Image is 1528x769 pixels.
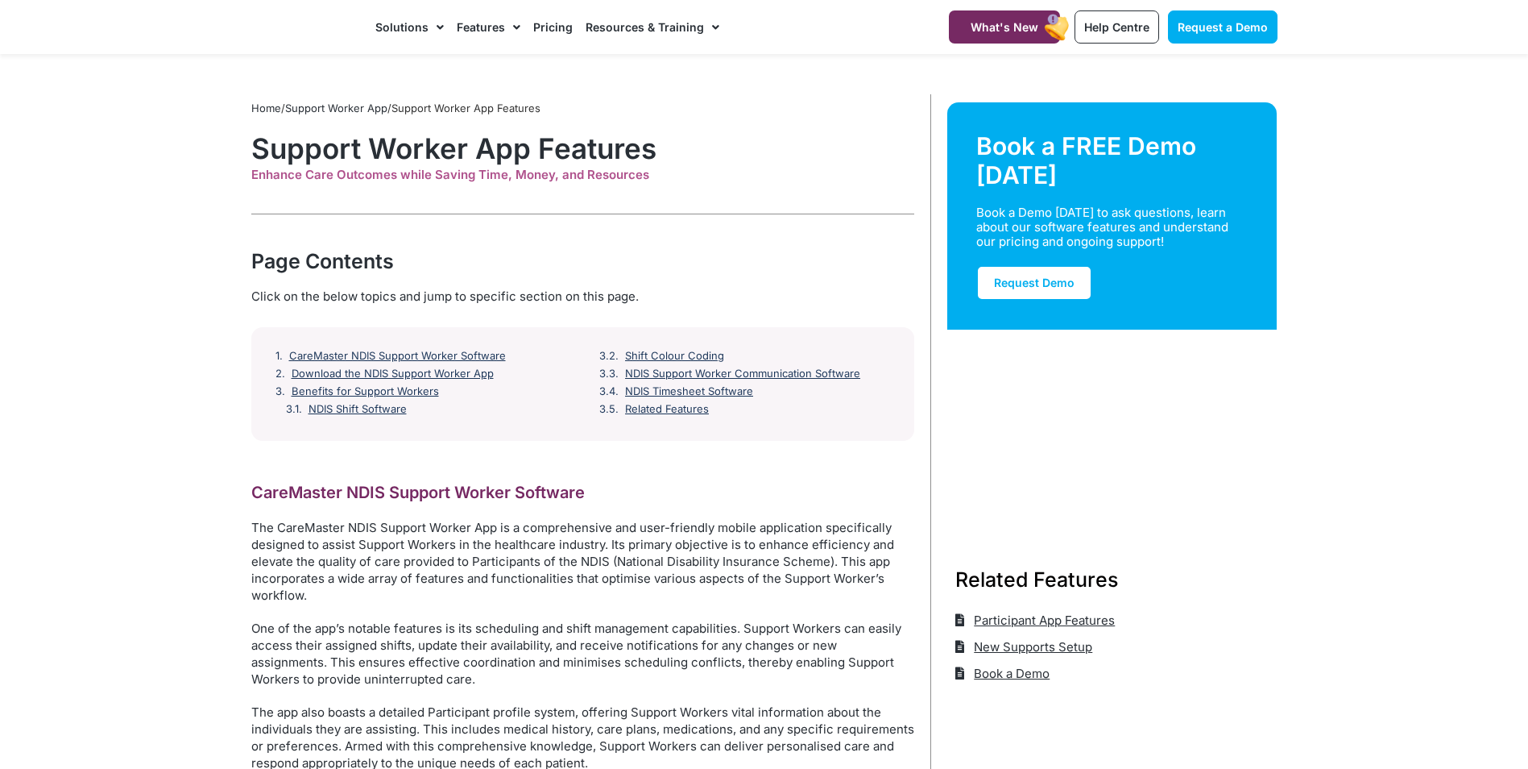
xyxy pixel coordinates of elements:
[970,607,1115,634] span: Participant App Features
[251,131,914,165] h1: Support Worker App Features
[947,330,1277,526] img: Support Worker and NDIS Participant out for a coffee.
[251,15,360,39] img: CareMaster Logo
[251,482,914,503] h2: CareMaster NDIS Support Worker Software
[955,660,1050,687] a: Book a Demo
[976,131,1248,189] div: Book a FREE Demo [DATE]
[625,350,724,363] a: Shift Colour Coding
[285,102,387,114] a: Support Worker App
[251,247,914,276] div: Page Contents
[1168,10,1277,44] a: Request a Demo
[971,20,1038,34] span: What's New
[289,350,506,363] a: CareMaster NDIS Support Worker Software
[251,102,540,114] span: / /
[251,519,914,604] p: The CareMaster NDIS Support Worker App is a comprehensive and user-friendly mobile application sp...
[955,607,1116,634] a: Participant App Features
[292,368,494,380] a: Download the NDIS Support Worker App
[292,385,439,398] a: Benefits for Support Workers
[1178,20,1268,34] span: Request a Demo
[949,10,1060,44] a: What's New
[251,102,281,114] a: Home
[1075,10,1159,44] a: Help Centre
[251,620,914,688] p: One of the app’s notable features is its scheduling and shift management capabilities. Support Wo...
[308,403,407,416] a: NDIS Shift Software
[970,660,1050,687] span: Book a Demo
[970,634,1092,660] span: New Supports Setup
[994,276,1075,289] span: Request Demo
[976,265,1092,301] a: Request Demo
[625,403,709,416] a: Related Features
[625,385,753,398] a: NDIS Timesheet Software
[251,168,914,182] div: Enhance Care Outcomes while Saving Time, Money, and Resources
[1084,20,1149,34] span: Help Centre
[391,102,540,114] span: Support Worker App Features
[625,368,860,380] a: NDIS Support Worker Communication Software
[955,634,1093,660] a: New Supports Setup
[976,206,1229,249] div: Book a Demo [DATE] to ask questions, learn about our software features and understand our pricing...
[955,565,1269,594] h3: Related Features
[251,288,914,306] div: Click on the below topics and jump to specific section on this page.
